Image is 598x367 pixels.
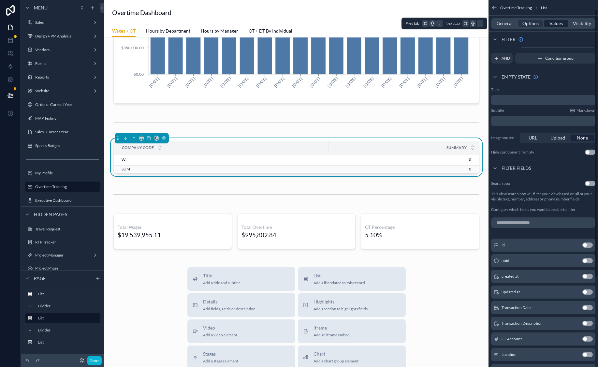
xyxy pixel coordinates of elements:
span: Summary [446,145,467,150]
a: Markdown [570,108,595,113]
label: Design + PM Analysis [35,34,90,39]
span: Chart [314,351,358,357]
span: AND [502,56,510,61]
span: GL Account [502,336,522,342]
span: OT + DT By Individual [249,28,292,34]
a: Overtime Tracking [25,182,100,192]
span: created at [502,274,518,279]
span: Prev tab [405,21,419,26]
span: Filter [502,36,516,43]
a: Forms [25,58,100,69]
label: List [38,340,98,345]
label: Overtime Tracking [35,184,96,189]
span: uuid [502,258,509,263]
a: Project Manager [25,250,100,260]
span: Filter fields [502,165,531,171]
span: Hidden pages [34,211,67,218]
button: HighlightsAdd a section to highlights fields [298,293,406,317]
label: Divider [38,328,98,333]
span: Upload [550,135,565,141]
label: List [38,316,95,321]
span: Transaction Date [502,305,531,310]
span: General [497,20,513,27]
span: Visibility [573,20,591,27]
div: scrollable content [21,286,104,354]
a: Sales - Current Year [25,127,100,137]
a: Executive Dashboard [25,195,100,206]
span: Wages + OT [112,28,136,34]
span: Stages [203,351,238,357]
span: Add a stages element [203,359,238,364]
a: Website [25,86,100,96]
span: Condition group [545,56,574,61]
span: Add a video element [203,332,237,338]
span: Hours by Department [146,28,190,34]
a: Reports [25,72,100,82]
span: Add a section to highlights fields [314,306,368,312]
a: Wages + OT [112,25,136,37]
span: updated at [502,289,520,295]
label: Travel Request [35,227,99,232]
span: Highlights [314,299,368,305]
a: My Profile [25,168,100,178]
button: DetailsAdd fields, a title or description [187,293,295,317]
a: Sales [25,17,100,28]
a: RFP Tracker [25,237,100,247]
label: Executive Dashboard [35,198,99,203]
button: ListAdd a list related to this record [298,267,406,291]
label: Sales [35,20,90,25]
label: Project Manager [35,253,90,258]
span: Video [203,325,237,331]
label: RFP Tracker [35,240,99,245]
span: Details [203,299,255,305]
span: Location [502,352,517,357]
span: Empty state [502,74,531,80]
span: Values [549,20,563,27]
span: Add an iframe embed [314,332,350,338]
label: MAP Testing [35,116,99,121]
span: Transaction Description [502,321,543,326]
h1: Overtime Dashboard [112,8,171,17]
a: Project Phase [25,263,100,273]
label: List [38,291,98,297]
span: Page [34,275,46,282]
label: Orders - Current Year [35,102,99,107]
button: Done [87,356,102,365]
span: List [541,5,547,10]
div: scrollable content [491,116,595,126]
label: Spaces Badges [35,143,99,148]
span: Add a title and subtitle [203,280,241,286]
span: Options [522,20,539,27]
td: 0 [328,165,479,173]
span: , [437,21,442,26]
button: VideoAdd a video element [187,319,295,343]
span: iframe [314,325,350,331]
span: Add a list related to this record [314,280,365,286]
label: Reports [35,75,90,80]
span: URL [529,135,537,141]
span: Add a chart group element [314,359,358,364]
a: Travel Request [25,224,100,234]
span: Add fields, a title or description [203,306,255,312]
label: This view search box will filter your view based on all of your visible text, number, address or ... [491,191,595,202]
div: Hide component if empty [491,150,534,155]
label: Configure which fields you want to be able to filter [491,207,576,212]
a: MAP Testing [25,113,100,124]
span: id [502,242,505,248]
div: scrollable content [491,95,595,105]
a: Hours by Department [146,25,190,38]
a: Hours by Manager [201,25,238,38]
td: W [114,154,328,165]
span: Hours by Manager [201,28,238,34]
a: Spaces Badges [25,140,100,151]
span: Menu [34,5,48,11]
span: Overtime Tracking [500,5,532,10]
label: Sales - Current Year [35,129,99,135]
a: Orders - Current Year [25,99,100,110]
a: Vendors [25,45,100,55]
label: Forms [35,61,90,66]
label: Image source [491,135,517,140]
span: . [477,21,483,26]
span: Title [203,272,241,279]
span: None [577,135,588,141]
